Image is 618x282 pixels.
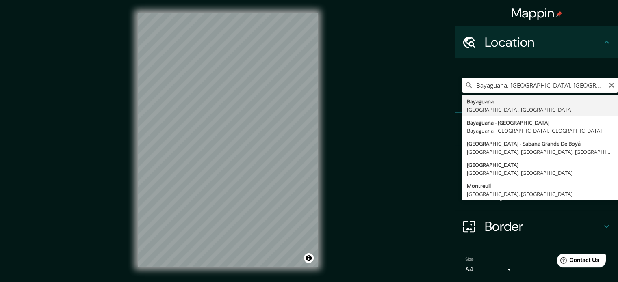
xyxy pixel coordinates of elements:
button: Clear [608,81,615,88]
div: [GEOGRAPHIC_DATA], [GEOGRAPHIC_DATA] [467,169,613,177]
div: Bayaguana, [GEOGRAPHIC_DATA], [GEOGRAPHIC_DATA] [467,127,613,135]
div: Montreuil [467,182,613,190]
div: Bayaguana - [GEOGRAPHIC_DATA] [467,118,613,127]
div: [GEOGRAPHIC_DATA], [GEOGRAPHIC_DATA], [GEOGRAPHIC_DATA] [467,148,613,156]
div: Border [455,210,618,243]
div: Layout [455,178,618,210]
div: Style [455,145,618,178]
button: Toggle attribution [304,253,314,263]
div: [GEOGRAPHIC_DATA], [GEOGRAPHIC_DATA] [467,105,613,114]
div: Bayaguana [467,97,613,105]
h4: Border [485,218,602,235]
div: A4 [465,263,514,276]
div: Location [455,26,618,58]
div: [GEOGRAPHIC_DATA], [GEOGRAPHIC_DATA] [467,190,613,198]
h4: Location [485,34,602,50]
input: Pick your city or area [462,78,618,93]
div: Pins [455,113,618,145]
h4: Layout [485,186,602,202]
img: pin-icon.png [556,11,562,17]
div: [GEOGRAPHIC_DATA] [467,161,613,169]
label: Size [465,256,474,263]
h4: Mappin [511,5,563,21]
iframe: Help widget launcher [546,250,609,273]
div: [GEOGRAPHIC_DATA] - Sabana Grande De Boyá [467,140,613,148]
canvas: Map [138,13,318,267]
